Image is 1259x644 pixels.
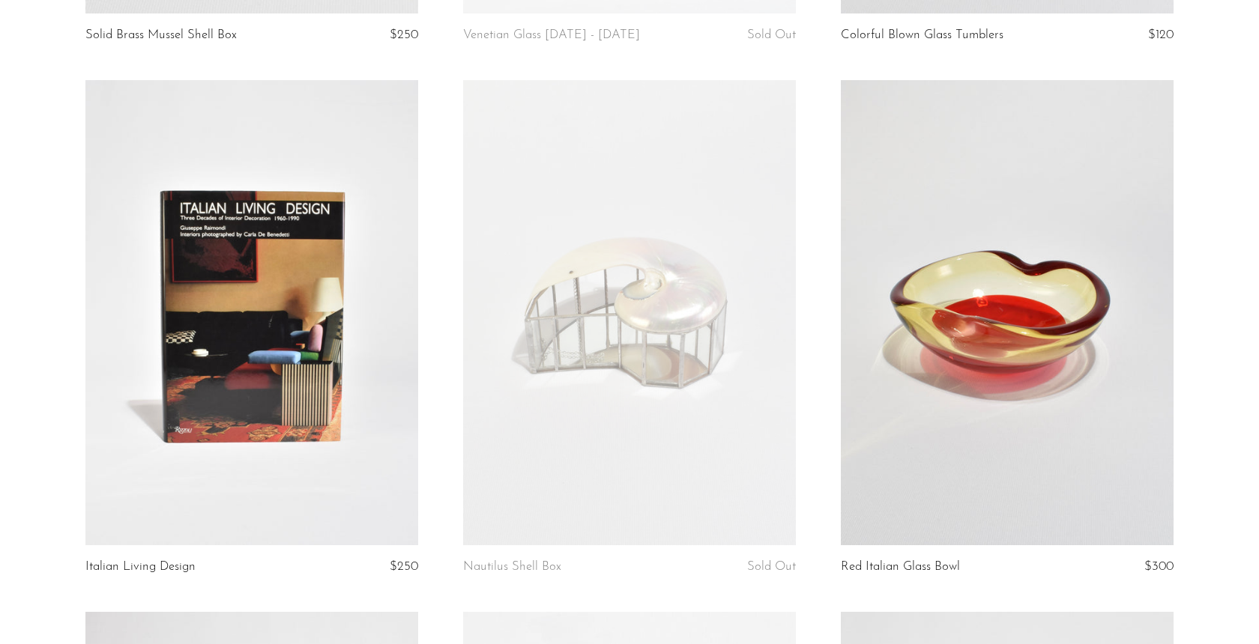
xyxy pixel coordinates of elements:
span: $120 [1148,28,1174,41]
a: Venetian Glass [DATE] - [DATE] [463,28,640,42]
a: Nautilus Shell Box [463,560,561,574]
span: Sold Out [747,560,796,573]
a: Solid Brass Mussel Shell Box [85,28,237,42]
a: Red Italian Glass Bowl [841,560,960,574]
span: $300 [1144,560,1174,573]
span: $250 [390,560,418,573]
a: Colorful Blown Glass Tumblers [841,28,1003,42]
span: $250 [390,28,418,41]
a: Italian Living Design [85,560,196,574]
span: Sold Out [747,28,796,41]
